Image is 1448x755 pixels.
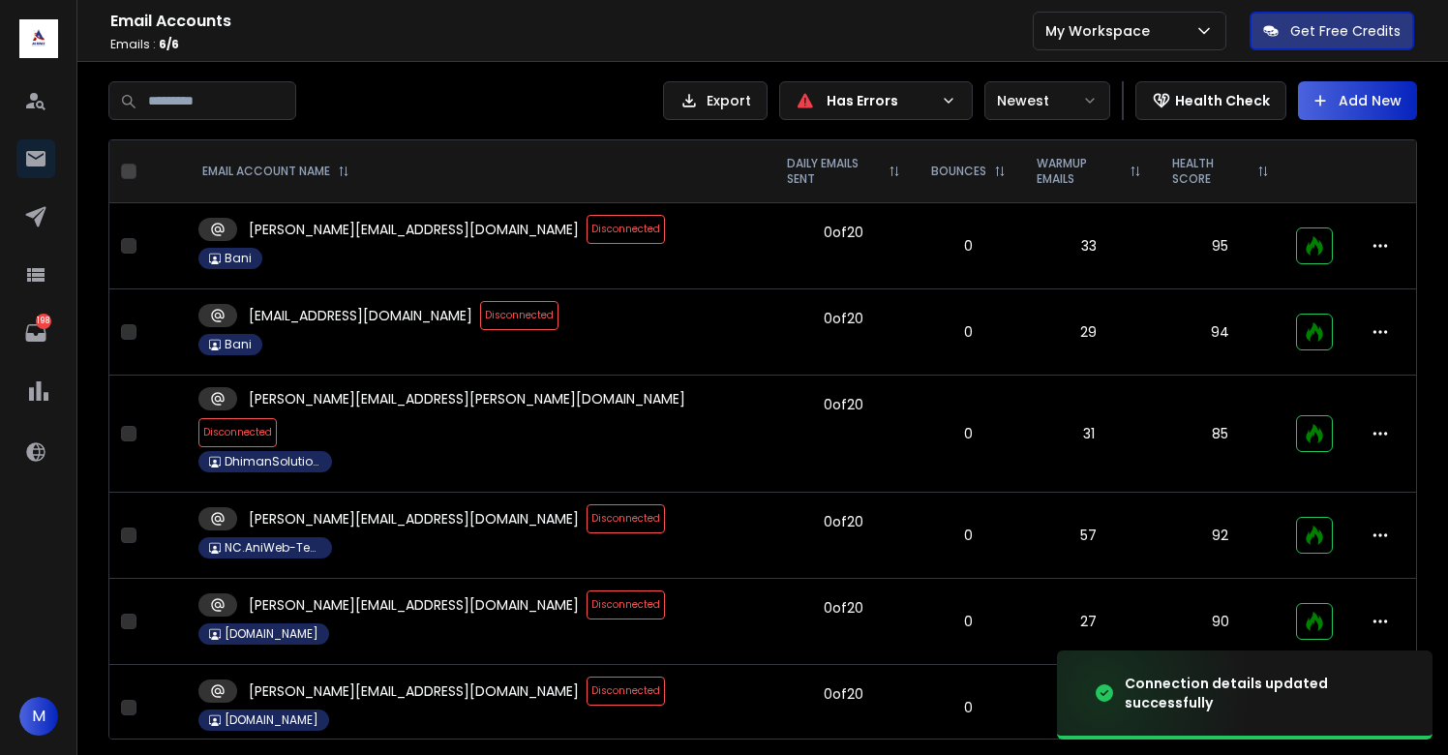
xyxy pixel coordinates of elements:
button: M [19,697,58,736]
span: Disconnected [587,215,665,244]
p: [PERSON_NAME][EMAIL_ADDRESS][DOMAIN_NAME] [249,681,579,701]
button: Export [663,81,768,120]
td: 31 [1021,376,1157,493]
button: Add New [1298,81,1417,120]
td: 33 [1021,203,1157,289]
p: Emails : [110,37,1033,52]
p: 0 [927,424,1010,443]
p: HEALTH SCORE [1172,156,1250,187]
p: Has Errors [827,91,933,110]
span: Disconnected [587,677,665,706]
div: Connection details updated successfully [1125,674,1409,712]
span: 6 / 6 [159,36,179,52]
td: 90 [1157,579,1284,665]
p: [PERSON_NAME][EMAIL_ADDRESS][DOMAIN_NAME] [249,595,579,615]
p: [DOMAIN_NAME] [225,626,318,642]
td: 95 [1157,203,1284,289]
p: DhimanSolutions [225,454,321,469]
td: 92 [1157,493,1284,579]
p: WARMUP EMAILS [1037,156,1122,187]
p: 198 [36,314,51,329]
img: image [1057,636,1251,751]
div: 0 of 20 [824,309,863,328]
td: 27 [1021,579,1157,665]
p: Get Free Credits [1290,21,1401,41]
p: Bani [225,251,252,266]
td: 50 [1021,665,1157,751]
td: 29 [1021,289,1157,376]
span: Disconnected [587,590,665,619]
a: 198 [16,314,55,352]
div: 0 of 20 [824,684,863,704]
td: 94 [1157,289,1284,376]
p: DAILY EMAILS SENT [787,156,881,187]
p: 0 [927,526,1010,545]
p: Bani [225,337,252,352]
p: [DOMAIN_NAME] [225,712,318,728]
p: [PERSON_NAME][EMAIL_ADDRESS][DOMAIN_NAME] [249,509,579,528]
button: Get Free Credits [1250,12,1414,50]
span: Disconnected [587,504,665,533]
p: NC.AniWeb-Tech [225,540,321,556]
td: 57 [1021,493,1157,579]
div: 0 of 20 [824,395,863,414]
div: 0 of 20 [824,512,863,531]
div: 0 of 20 [824,598,863,618]
span: Disconnected [480,301,558,330]
h1: Email Accounts [110,10,1033,33]
p: 0 [927,322,1010,342]
p: 0 [927,236,1010,256]
p: BOUNCES [931,164,986,179]
p: [EMAIL_ADDRESS][DOMAIN_NAME] [249,306,472,325]
p: 0 [927,698,1010,717]
p: [PERSON_NAME][EMAIL_ADDRESS][DOMAIN_NAME] [249,220,579,239]
div: 0 of 20 [824,223,863,242]
button: Newest [984,81,1110,120]
div: EMAIL ACCOUNT NAME [202,164,349,179]
span: Disconnected [198,418,277,447]
p: Health Check [1175,91,1270,110]
td: 85 [1157,376,1284,493]
button: Health Check [1135,81,1286,120]
img: logo [19,19,58,58]
p: 0 [927,612,1010,631]
p: [PERSON_NAME][EMAIL_ADDRESS][PERSON_NAME][DOMAIN_NAME] [249,389,685,408]
p: My Workspace [1045,21,1158,41]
